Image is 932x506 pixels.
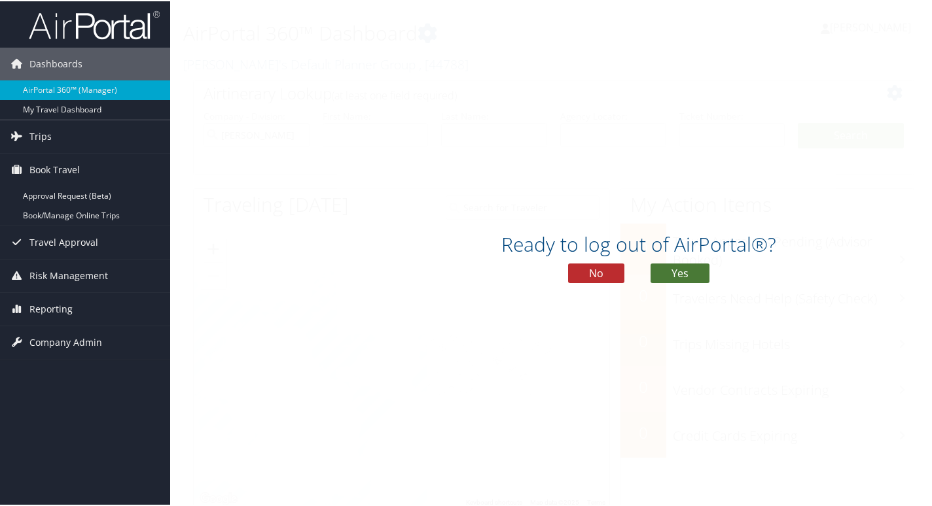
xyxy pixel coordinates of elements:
[29,292,73,324] span: Reporting
[568,262,624,282] button: No
[29,46,82,79] span: Dashboards
[29,225,98,258] span: Travel Approval
[651,262,709,282] button: Yes
[29,258,108,291] span: Risk Management
[29,119,52,152] span: Trips
[29,325,102,358] span: Company Admin
[29,152,80,185] span: Book Travel
[29,8,160,39] img: airportal-logo.png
